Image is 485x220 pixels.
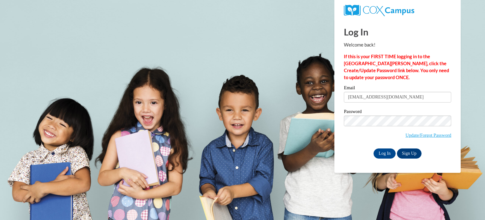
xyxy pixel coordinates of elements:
[344,85,451,92] label: Email
[397,148,422,159] a: Sign Up
[344,41,451,48] p: Welcome back!
[344,7,414,13] a: COX Campus
[344,5,414,16] img: COX Campus
[405,133,451,138] a: Update/Forgot Password
[344,109,451,116] label: Password
[344,54,449,80] strong: If this is your FIRST TIME logging in to the [GEOGRAPHIC_DATA][PERSON_NAME], click the Create/Upd...
[344,25,451,38] h1: Log In
[374,148,396,159] input: Log In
